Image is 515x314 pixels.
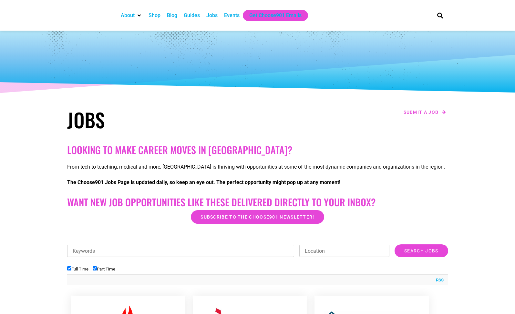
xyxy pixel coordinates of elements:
label: Part Time [93,267,115,271]
span: Submit a job [404,110,439,114]
input: Part Time [93,266,97,270]
a: Submit a job [402,108,448,116]
input: Full Time [67,266,71,270]
a: Jobs [206,12,218,19]
a: Get Choose901 Emails [249,12,302,19]
h2: Looking to make career moves in [GEOGRAPHIC_DATA]? [67,144,448,156]
input: Keywords [67,245,294,257]
h2: Want New Job Opportunities like these Delivered Directly to your Inbox? [67,196,448,208]
input: Location [299,245,389,257]
a: RSS [433,277,444,283]
input: Search Jobs [395,244,448,257]
a: Blog [167,12,177,19]
p: From tech to teaching, medical and more, [GEOGRAPHIC_DATA] is thriving with opportunities at some... [67,163,448,171]
a: Events [224,12,240,19]
h1: Jobs [67,108,254,131]
span: Subscribe to the Choose901 newsletter! [201,215,314,219]
nav: Main nav [118,10,426,21]
div: About [118,10,145,21]
a: About [121,12,135,19]
strong: The Choose901 Jobs Page is updated daily, so keep an eye out. The perfect opportunity might pop u... [67,179,340,185]
div: Search [435,10,445,21]
a: Guides [184,12,200,19]
a: Subscribe to the Choose901 newsletter! [191,210,324,224]
label: Full Time [67,267,88,271]
a: Shop [149,12,160,19]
